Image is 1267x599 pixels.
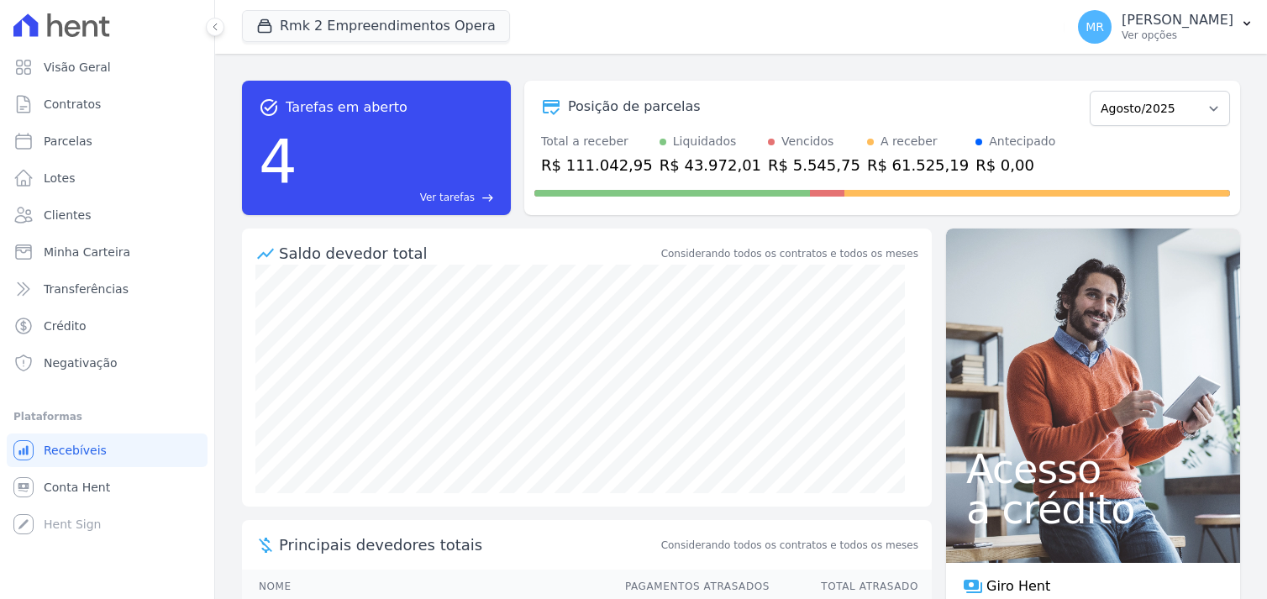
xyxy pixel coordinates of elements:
span: Conta Hent [44,479,110,496]
div: Saldo devedor total [279,242,658,265]
span: Giro Hent [986,576,1050,596]
a: Ver tarefas east [304,190,494,205]
span: Contratos [44,96,101,113]
span: Ver tarefas [420,190,475,205]
span: Principais devedores totais [279,533,658,556]
a: Lotes [7,161,208,195]
span: Tarefas em aberto [286,97,407,118]
button: MR [PERSON_NAME] Ver opções [1065,3,1267,50]
a: Clientes [7,198,208,232]
a: Transferências [7,272,208,306]
span: Parcelas [44,133,92,150]
a: Parcelas [7,124,208,158]
span: Considerando todos os contratos e todos os meses [661,538,918,553]
a: Minha Carteira [7,235,208,269]
div: 4 [259,118,297,205]
div: Total a receber [541,133,653,150]
span: a crédito [966,489,1220,529]
div: R$ 0,00 [975,154,1055,176]
a: Crédito [7,309,208,343]
a: Visão Geral [7,50,208,84]
div: Posição de parcelas [568,97,701,117]
a: Contratos [7,87,208,121]
button: Rmk 2 Empreendimentos Opera [242,10,510,42]
div: R$ 111.042,95 [541,154,653,176]
a: Recebíveis [7,433,208,467]
a: Negativação [7,346,208,380]
span: task_alt [259,97,279,118]
span: Clientes [44,207,91,223]
p: Ver opções [1122,29,1233,42]
div: R$ 43.972,01 [660,154,761,176]
div: R$ 5.545,75 [768,154,860,176]
span: Recebíveis [44,442,107,459]
div: Considerando todos os contratos e todos os meses [661,246,918,261]
span: Acesso [966,449,1220,489]
div: R$ 61.525,19 [867,154,969,176]
span: Visão Geral [44,59,111,76]
div: Liquidados [673,133,737,150]
div: Vencidos [781,133,833,150]
div: Plataformas [13,407,201,427]
a: Conta Hent [7,470,208,504]
div: A receber [881,133,938,150]
span: Transferências [44,281,129,297]
span: Lotes [44,170,76,187]
span: Crédito [44,318,87,334]
span: east [481,192,494,204]
span: Minha Carteira [44,244,130,260]
span: MR [1086,21,1104,33]
div: Antecipado [989,133,1055,150]
p: [PERSON_NAME] [1122,12,1233,29]
span: Negativação [44,355,118,371]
